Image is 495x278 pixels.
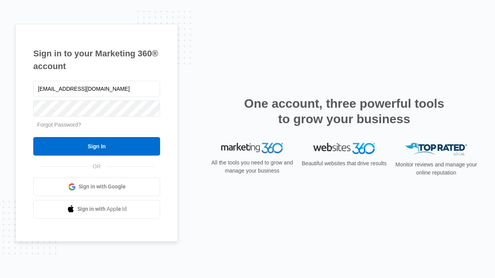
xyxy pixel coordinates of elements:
[405,143,467,156] img: Top Rated Local
[33,47,160,73] h1: Sign in to your Marketing 360® account
[221,143,283,154] img: Marketing 360
[313,143,375,154] img: Websites 360
[209,159,295,175] p: All the tools you need to grow and manage your business
[301,159,387,168] p: Beautiful websites that drive results
[79,183,126,191] span: Sign in with Google
[393,161,480,177] p: Monitor reviews and manage your online reputation
[33,178,160,196] a: Sign in with Google
[242,96,447,127] h2: One account, three powerful tools to grow your business
[33,200,160,219] a: Sign in with Apple Id
[77,205,127,213] span: Sign in with Apple Id
[33,81,160,97] input: Email
[37,122,81,128] a: Forgot Password?
[87,163,106,171] span: OR
[33,137,160,156] input: Sign In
